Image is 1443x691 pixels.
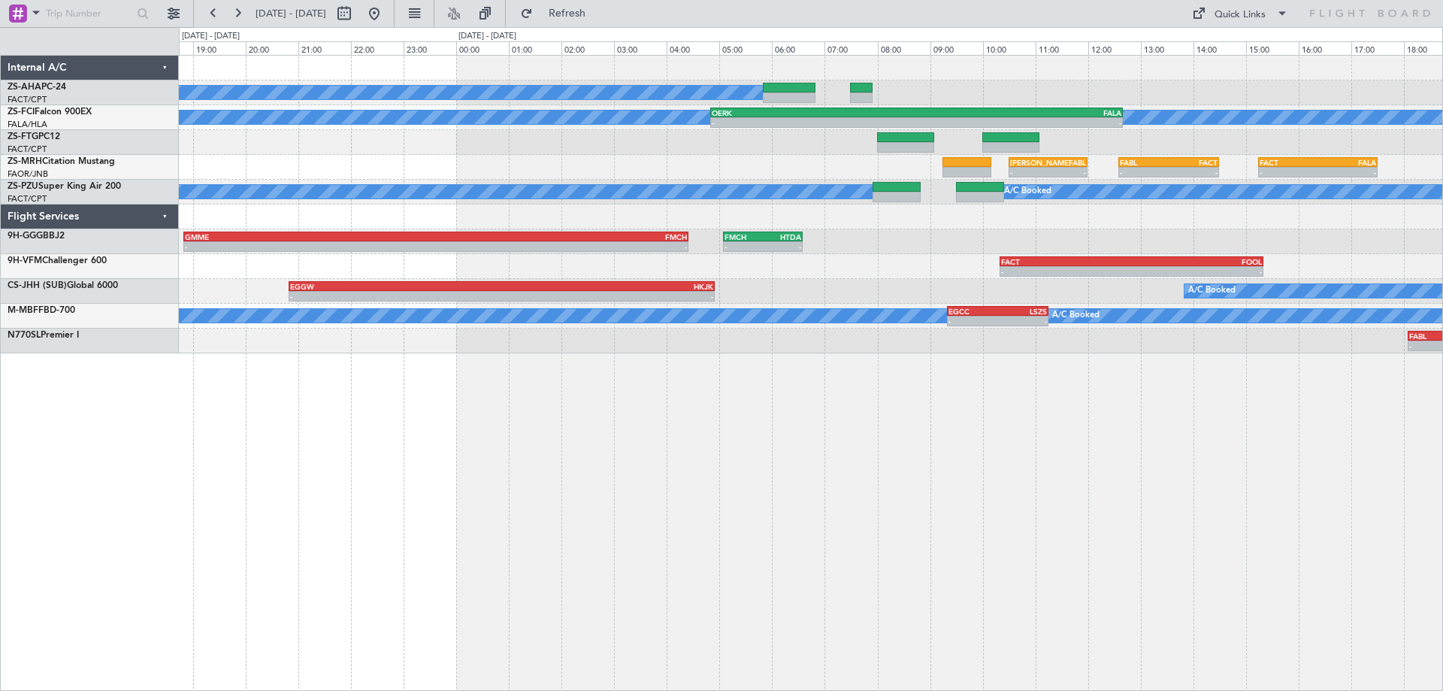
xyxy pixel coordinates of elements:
div: 12:00 [1088,41,1141,55]
div: - [1001,267,1131,276]
a: ZS-PZUSuper King Air 200 [8,182,121,191]
div: A/C Booked [1052,305,1100,327]
div: OERK [712,108,917,117]
span: [DATE] - [DATE] [256,7,326,20]
a: FACT/CPT [8,193,47,205]
div: 17:00 [1351,41,1404,55]
div: A/C Booked [1004,180,1051,203]
span: N770SL [8,331,41,340]
a: ZS-AHAPC-24 [8,83,66,92]
div: - [290,292,501,301]
a: FACT/CPT [8,94,47,105]
div: 07:00 [824,41,877,55]
a: FALA/HLA [8,119,47,130]
span: ZS-FCI [8,108,35,117]
div: FOOL [1131,257,1261,266]
div: HTDA [763,232,801,241]
div: - [1260,168,1317,177]
div: 10:00 [983,41,1036,55]
div: 01:00 [509,41,561,55]
span: CS-JHH (SUB) [8,281,67,290]
a: FAOR/JNB [8,168,48,180]
span: ZS-AHA [8,83,41,92]
div: [PERSON_NAME] [1010,158,1048,167]
div: - [948,317,997,326]
div: 13:00 [1141,41,1193,55]
div: - [1169,168,1218,177]
a: FACT/CPT [8,144,47,155]
div: - [763,242,801,251]
span: ZS-FTG [8,132,38,141]
a: N770SLPremier I [8,331,79,340]
div: FABL [1120,158,1169,167]
a: CS-JHH (SUB)Global 6000 [8,281,118,290]
div: - [712,118,917,127]
div: 08:00 [878,41,930,55]
div: 02:00 [561,41,614,55]
span: 9H-GGG [8,232,43,241]
div: - [1131,267,1261,276]
div: FMCH [725,232,763,241]
input: Trip Number [46,2,132,25]
div: 03:00 [614,41,667,55]
a: ZS-MRHCitation Mustang [8,157,115,166]
div: - [997,317,1046,326]
div: 22:00 [351,41,404,55]
button: Refresh [513,2,604,26]
div: FALA [1318,158,1376,167]
div: - [725,242,763,251]
div: LSZS [997,307,1046,316]
div: GMME [185,232,436,241]
div: EGGW [290,282,501,291]
span: ZS-PZU [8,182,38,191]
div: - [1010,168,1048,177]
span: 9H-VFM [8,256,42,265]
div: - [436,242,687,251]
div: EGCC [948,307,997,316]
div: 11:00 [1036,41,1088,55]
span: Refresh [536,8,599,19]
div: - [1120,168,1169,177]
a: 9H-VFMChallenger 600 [8,256,107,265]
div: FMCH [436,232,687,241]
button: Quick Links [1184,2,1296,26]
div: Quick Links [1215,8,1266,23]
span: M-MBFF [8,306,44,315]
div: FALA [916,108,1121,117]
div: - [502,292,713,301]
div: FACT [1001,257,1131,266]
div: FABL [1048,158,1086,167]
div: - [185,242,436,251]
div: 20:00 [246,41,298,55]
div: 09:00 [930,41,983,55]
div: 23:00 [404,41,456,55]
div: - [916,118,1121,127]
div: 06:00 [772,41,824,55]
a: ZS-FCIFalcon 900EX [8,108,92,117]
div: - [1048,168,1086,177]
div: 19:00 [193,41,246,55]
div: - [1318,168,1376,177]
div: FACT [1169,158,1218,167]
a: ZS-FTGPC12 [8,132,60,141]
div: 21:00 [298,41,351,55]
div: 15:00 [1246,41,1299,55]
div: 16:00 [1299,41,1351,55]
div: [DATE] - [DATE] [458,30,516,43]
div: 00:00 [456,41,509,55]
span: ZS-MRH [8,157,42,166]
div: 05:00 [719,41,772,55]
div: A/C Booked [1188,280,1236,302]
div: 04:00 [667,41,719,55]
a: 9H-GGGBBJ2 [8,232,65,241]
div: HKJK [502,282,713,291]
div: 14:00 [1193,41,1246,55]
div: [DATE] - [DATE] [182,30,240,43]
a: M-MBFFBD-700 [8,306,75,315]
div: FACT [1260,158,1317,167]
